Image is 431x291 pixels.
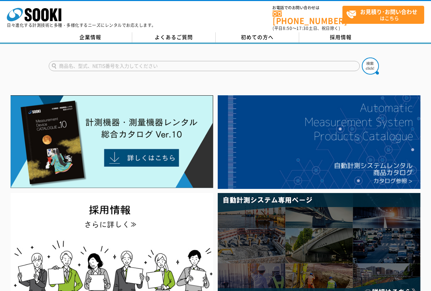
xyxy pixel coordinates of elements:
[299,32,383,43] a: 採用情報
[216,32,299,43] a: 初めての方へ
[132,32,216,43] a: よくあるご質問
[49,32,132,43] a: 企業情報
[11,95,213,188] img: Catalog Ver10
[360,7,417,16] strong: お見積り･お問い合わせ
[342,6,424,24] a: お見積り･お問い合わせはこちら
[218,95,420,189] img: 自動計測システムカタログ
[283,25,292,31] span: 8:50
[273,25,340,31] span: (平日 ～ 土日、祝日除く)
[296,25,309,31] span: 17:30
[49,61,360,71] input: 商品名、型式、NETIS番号を入力してください
[273,6,342,10] span: お電話でのお問い合わせは
[362,58,379,75] img: btn_search.png
[273,11,342,25] a: [PHONE_NUMBER]
[241,33,274,41] span: 初めての方へ
[346,6,424,23] span: はこちら
[7,23,156,27] p: 日々進化する計測技術と多種・多様化するニーズにレンタルでお応えします。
